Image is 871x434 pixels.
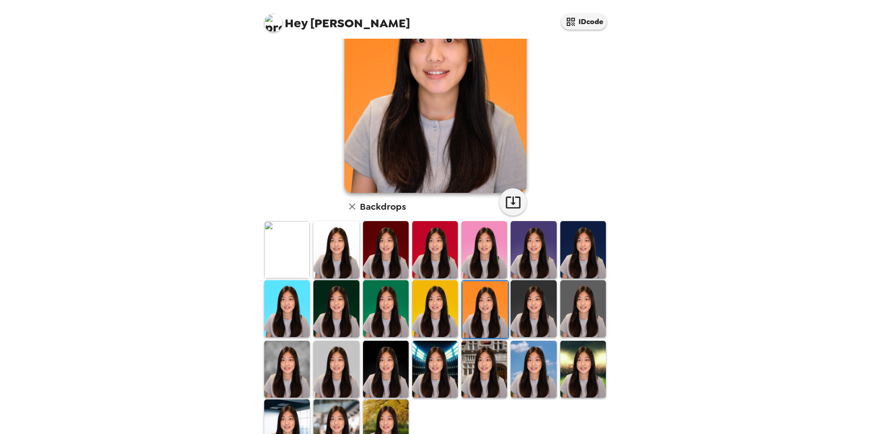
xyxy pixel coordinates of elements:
[264,14,282,32] img: profile pic
[264,221,310,278] img: Original
[360,199,406,214] h6: Backdrops
[561,14,607,30] button: IDcode
[285,15,307,31] span: Hey
[264,9,410,30] span: [PERSON_NAME]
